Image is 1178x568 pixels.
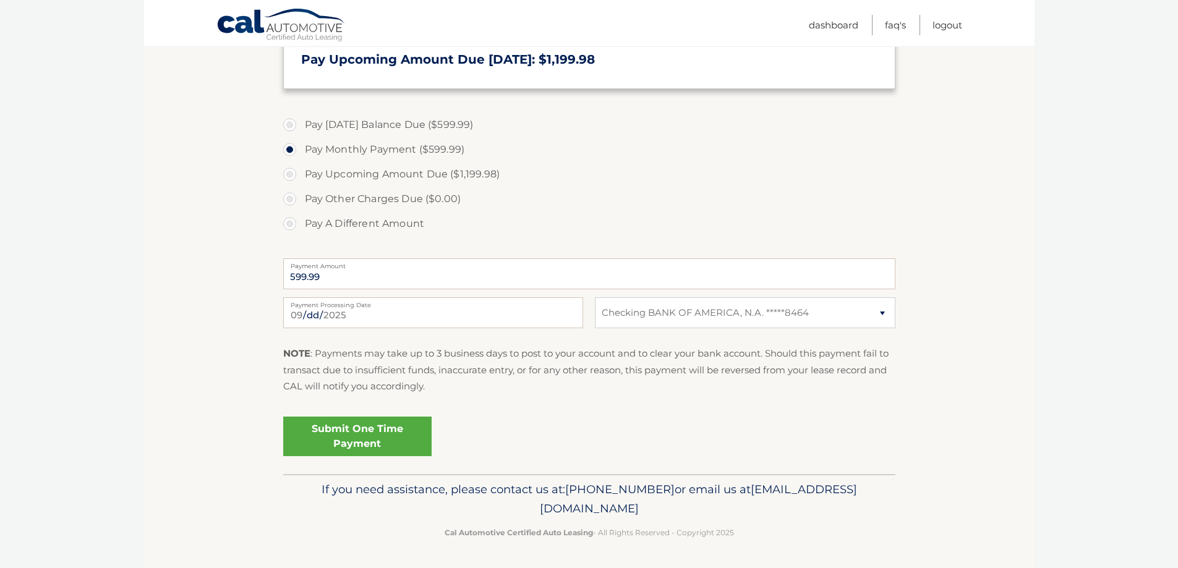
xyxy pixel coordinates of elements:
[283,345,895,394] p: : Payments may take up to 3 business days to post to your account and to clear your bank account....
[565,482,675,496] span: [PHONE_NUMBER]
[283,417,432,456] a: Submit One Time Payment
[933,15,962,35] a: Logout
[283,297,583,307] label: Payment Processing Date
[283,112,895,137] label: Pay [DATE] Balance Due ($599.99)
[283,258,895,268] label: Payment Amount
[291,526,887,539] p: - All Rights Reserved - Copyright 2025
[445,528,593,537] strong: Cal Automotive Certified Auto Leasing
[283,187,895,211] label: Pay Other Charges Due ($0.00)
[809,15,858,35] a: Dashboard
[301,52,877,67] h3: Pay Upcoming Amount Due [DATE]: $1,199.98
[216,8,346,44] a: Cal Automotive
[283,347,310,359] strong: NOTE
[291,480,887,519] p: If you need assistance, please contact us at: or email us at
[283,297,583,328] input: Payment Date
[283,258,895,289] input: Payment Amount
[283,137,895,162] label: Pay Monthly Payment ($599.99)
[283,211,895,236] label: Pay A Different Amount
[283,162,895,187] label: Pay Upcoming Amount Due ($1,199.98)
[885,15,906,35] a: FAQ's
